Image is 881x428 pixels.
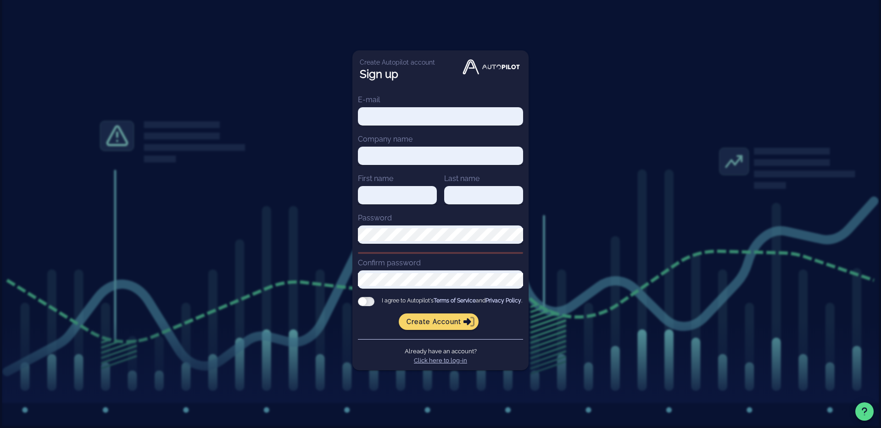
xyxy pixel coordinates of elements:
button: Create account [399,313,479,330]
p: Create Autopilot account [360,58,435,67]
span: Create account [406,318,472,326]
button: Support [855,402,874,421]
label: Confirm password [358,258,421,267]
label: E-mail [358,95,380,104]
a: Terms of Service [434,297,476,304]
a: Click here to log-in [414,357,467,364]
label: First name [358,174,393,183]
label: Company name [358,135,413,143]
div: Already have an account? [358,339,523,365]
img: Autopilot [461,58,521,76]
span: I agree to Autopilot's and . [382,297,522,306]
h1: Sign up [360,67,435,82]
label: Password [358,214,392,222]
label: Last name [444,174,480,183]
a: Privacy Policy [485,297,521,304]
